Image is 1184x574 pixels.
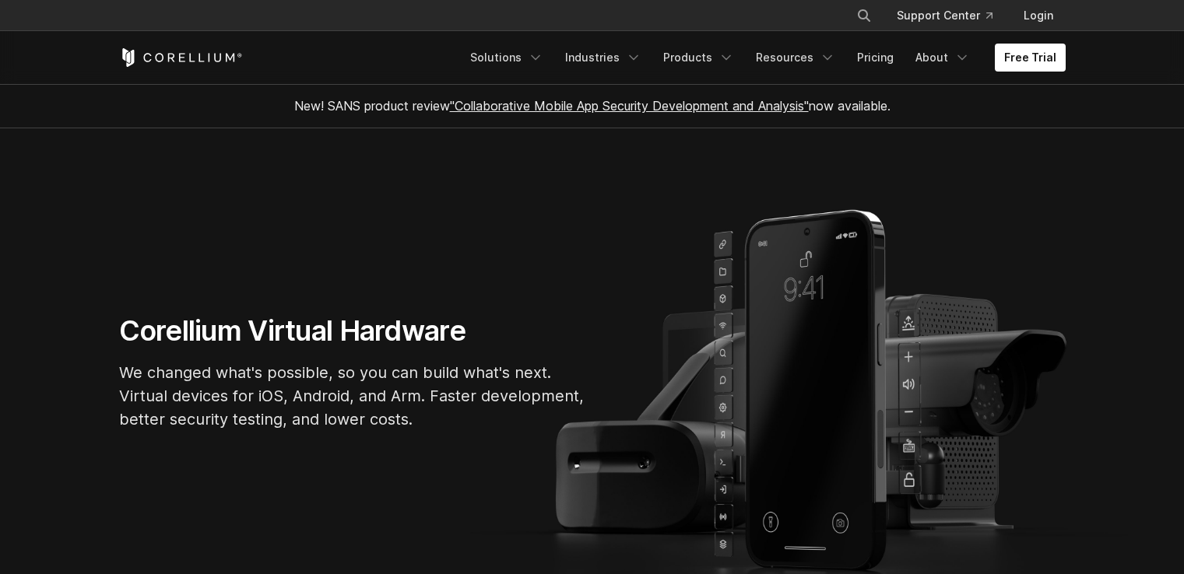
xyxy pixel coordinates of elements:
a: Pricing [848,44,903,72]
a: Login [1011,2,1066,30]
button: Search [850,2,878,30]
a: Free Trial [995,44,1066,72]
a: About [906,44,979,72]
a: Industries [556,44,651,72]
a: Support Center [884,2,1005,30]
p: We changed what's possible, so you can build what's next. Virtual devices for iOS, Android, and A... [119,361,586,431]
a: "Collaborative Mobile App Security Development and Analysis" [450,98,809,114]
h1: Corellium Virtual Hardware [119,313,586,348]
a: Solutions [461,44,553,72]
a: Resources [747,44,845,72]
div: Navigation Menu [461,44,1066,72]
div: Navigation Menu [838,2,1066,30]
span: New! SANS product review now available. [294,98,891,114]
a: Products [654,44,743,72]
a: Corellium Home [119,48,243,67]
